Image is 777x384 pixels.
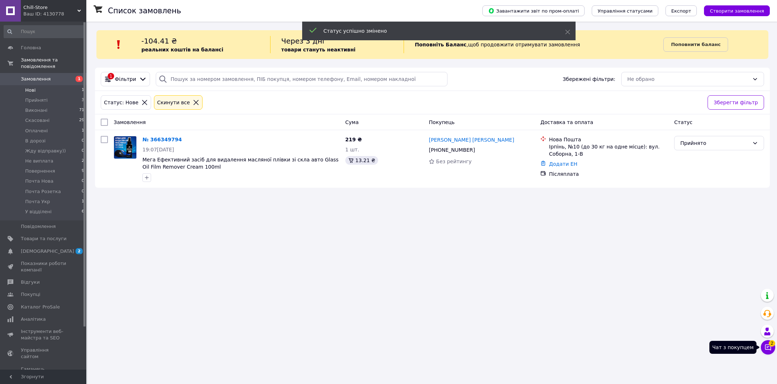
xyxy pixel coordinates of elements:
span: Cума [345,119,359,125]
span: В дорозі [25,138,46,144]
div: Не обрано [627,75,749,83]
span: Управління сайтом [21,347,67,360]
span: Зберегти фільтр [714,99,758,106]
span: Повернення [25,168,55,174]
h1: Список замовлень [108,6,181,15]
div: Статус: Нове [103,99,140,106]
span: Фільтри [115,76,136,83]
div: Післяплата [549,170,668,178]
span: Через 3 дні [281,37,324,45]
span: Створити замовлення [710,8,764,14]
span: 1 [82,128,84,134]
div: , щоб продовжити отримувати замовлення [404,36,663,53]
span: Скасовані [25,117,50,124]
span: Аналітика [21,316,46,323]
div: Нова Пошта [549,136,668,143]
span: Збережені фільтри: [563,76,615,83]
span: Chill-Store [23,4,77,11]
div: 13.21 ₴ [345,156,378,165]
span: 9 [82,168,84,174]
div: Статус успішно змінено [323,27,547,35]
span: Завантажити звіт по пром-оплаті [488,8,579,14]
span: 1 шт. [345,147,359,152]
span: 2 [769,340,775,347]
a: Фото товару [114,136,137,159]
span: Почта Розетка [25,188,61,195]
span: Оплачені [25,128,48,134]
b: реальних коштів на балансі [141,47,223,52]
span: 6 [82,209,84,215]
span: Головна [21,45,41,51]
button: Експорт [665,5,697,16]
span: Замовлення [114,119,146,125]
span: Покупці [21,291,40,298]
button: Завантажити звіт по пром-оплаті [482,5,585,16]
span: Інструменти веб-майстра та SEO [21,328,67,341]
div: Прийнято [680,139,749,147]
div: Чат з покупцем [709,341,756,354]
button: Управління статусами [592,5,658,16]
button: Створити замовлення [704,5,770,16]
span: 219 ₴ [345,137,362,142]
a: Мега Ефективний засіб для видалення масляної плівки зі скла авто Glass Oil Film Remover Cream 100ml [142,157,338,170]
span: 1 [82,198,84,205]
span: Покупець [429,119,454,125]
span: Гаманець компанії [21,366,67,379]
div: Cкинути все [156,99,191,106]
span: Каталог ProSale [21,304,60,310]
span: Управління статусами [597,8,653,14]
span: 19:07[DATE] [142,147,174,152]
span: Повідомлення [21,223,56,230]
a: Створити замовлення [697,8,770,13]
a: Поповнити баланс [663,37,728,52]
span: Не виплата [25,158,53,164]
b: товари стануть неактивні [281,47,356,52]
span: Статус [674,119,692,125]
b: Поповніть Баланс [415,42,467,47]
span: 0 [82,178,84,184]
input: Пошук [4,25,85,38]
span: -104.41 ₴ [141,37,177,45]
span: 2 [82,158,84,164]
span: 71 [79,107,84,114]
span: 0 [82,188,84,195]
span: Замовлення та повідомлення [21,57,86,70]
span: Експорт [671,8,691,14]
span: 3 [82,97,84,104]
span: Виконані [25,107,47,114]
span: [DEMOGRAPHIC_DATA] [21,248,74,255]
span: Відгуки [21,279,40,285]
span: 1 [82,87,84,93]
span: 2 [76,248,83,254]
span: 0 [82,148,84,154]
b: Поповнити баланс [671,42,721,47]
a: Додати ЕН [549,161,577,167]
span: У відділені [25,209,51,215]
span: Без рейтингу [436,159,472,164]
button: Зберегти фільтр [708,95,764,110]
span: Прийняті [25,97,47,104]
div: Ірпінь, №10 (до 30 кг на одне місце): вул. Соборна, 1-В [549,143,668,157]
img: :exclamation: [113,39,124,50]
span: 29 [79,117,84,124]
span: Жду відправку)) [25,148,66,154]
input: Пошук за номером замовлення, ПІБ покупця, номером телефону, Email, номером накладної [156,72,447,86]
span: Почта Укр [25,198,50,205]
button: Чат з покупцем2 [761,340,775,355]
span: 0 [82,138,84,144]
span: Товари та послуги [21,236,67,242]
div: Ваш ID: 4130778 [23,11,86,17]
span: Доставка та оплата [540,119,593,125]
img: Фото товару [114,136,136,159]
span: Замовлення [21,76,51,82]
a: № 366349794 [142,137,182,142]
div: [PHONE_NUMBER] [427,145,476,155]
span: 1 [76,76,83,82]
a: [PERSON_NAME] [PERSON_NAME] [429,136,514,143]
span: Нові [25,87,36,93]
span: Почта Нова [25,178,53,184]
span: Показники роботи компанії [21,260,67,273]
